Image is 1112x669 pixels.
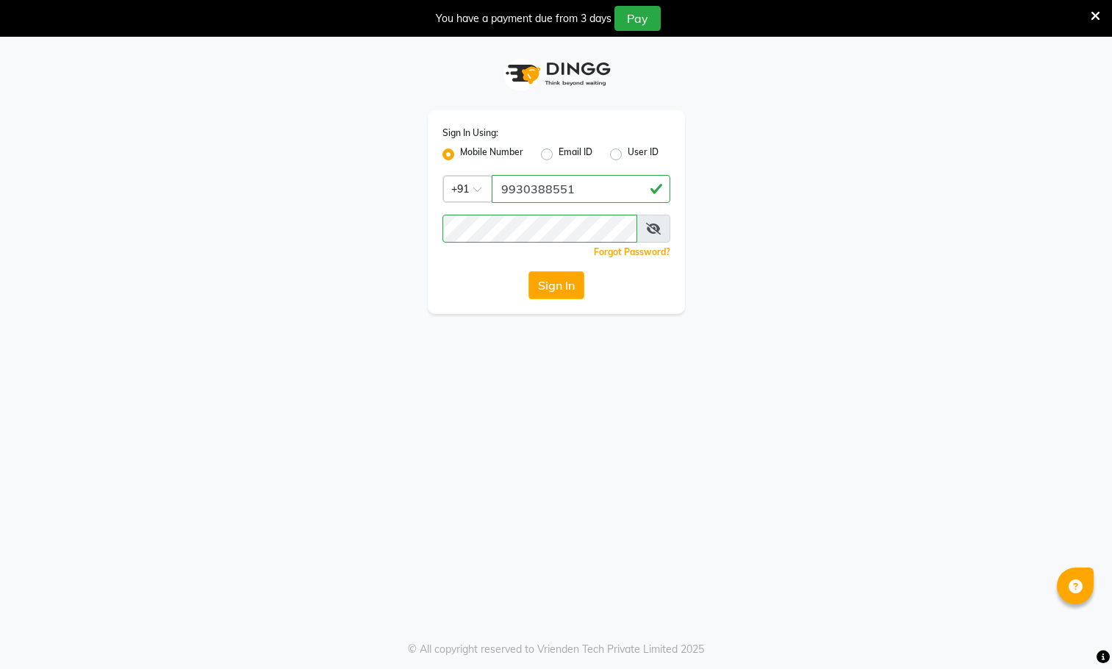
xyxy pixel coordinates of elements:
[492,175,670,203] input: Username
[436,11,611,26] div: You have a payment due from 3 days
[460,146,523,163] label: Mobile Number
[498,52,615,96] img: logo1.svg
[628,146,659,163] label: User ID
[1050,610,1097,654] iframe: chat widget
[559,146,592,163] label: Email ID
[442,215,637,243] input: Username
[442,126,498,140] label: Sign In Using:
[594,246,670,257] a: Forgot Password?
[528,271,584,299] button: Sign In
[614,6,661,31] button: Pay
